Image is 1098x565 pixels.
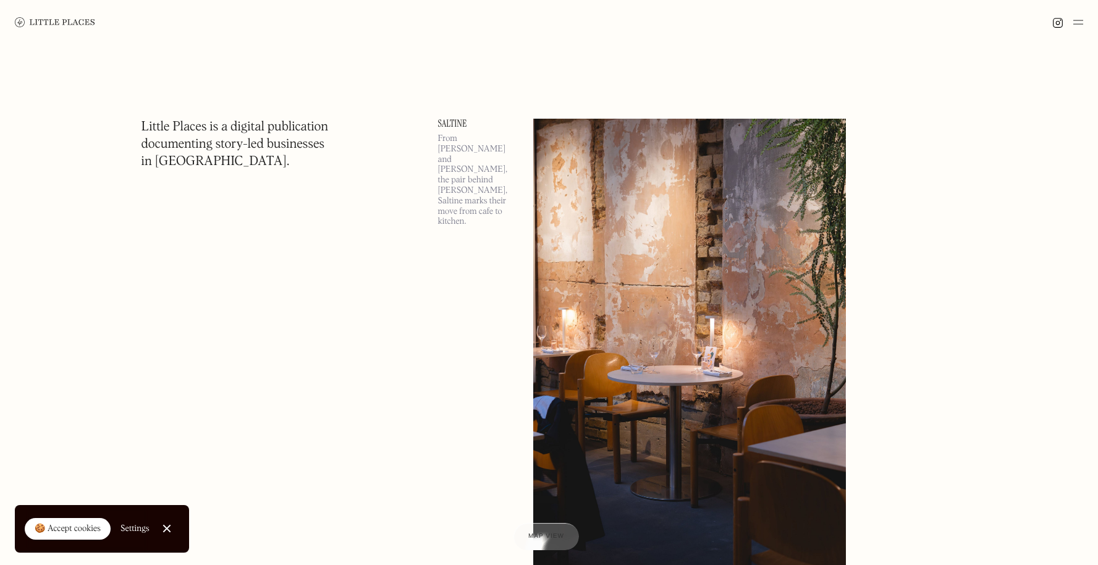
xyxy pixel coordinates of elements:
h1: Little Places is a digital publication documenting story-led businesses in [GEOGRAPHIC_DATA]. [141,119,329,171]
a: Settings [120,515,150,543]
a: Saltine [438,119,518,129]
span: Map view [528,533,564,540]
a: Map view [513,523,579,550]
a: Close Cookie Popup [154,516,179,541]
div: 🍪 Accept cookies [35,523,101,535]
p: From [PERSON_NAME] and [PERSON_NAME], the pair behind [PERSON_NAME], Saltine marks their move fro... [438,134,518,227]
a: 🍪 Accept cookies [25,518,111,540]
div: Close Cookie Popup [166,529,167,529]
div: Settings [120,524,150,533]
